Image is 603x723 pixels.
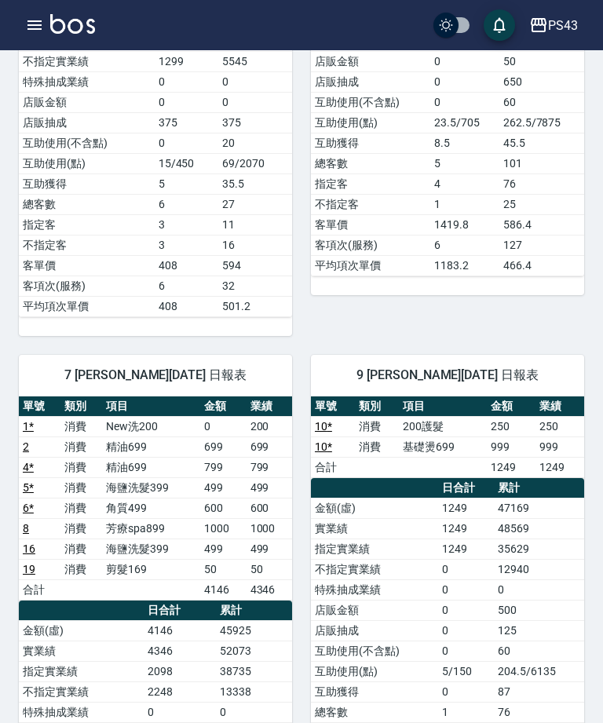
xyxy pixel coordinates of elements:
[200,457,246,477] td: 799
[311,600,438,620] td: 店販金額
[38,367,273,383] span: 7 [PERSON_NAME][DATE] 日報表
[19,396,60,417] th: 單號
[430,112,499,133] td: 23.5/705
[499,112,584,133] td: 262.5/7875
[247,416,292,436] td: 200
[494,600,584,620] td: 500
[144,681,216,702] td: 2248
[155,112,219,133] td: 375
[487,416,535,436] td: 250
[200,477,246,498] td: 499
[102,436,200,457] td: 精油699
[19,173,155,194] td: 互助獲得
[102,457,200,477] td: 精油699
[430,92,499,112] td: 0
[19,235,155,255] td: 不指定客
[19,396,292,601] table: a dense table
[155,51,219,71] td: 1299
[19,579,60,600] td: 合計
[247,518,292,539] td: 1000
[438,681,494,702] td: 0
[311,498,438,518] td: 金額(虛)
[155,296,219,316] td: 408
[487,436,535,457] td: 999
[311,255,430,276] td: 平均項次單價
[60,518,102,539] td: 消費
[218,71,292,92] td: 0
[438,702,494,722] td: 1
[247,498,292,518] td: 600
[499,153,584,173] td: 101
[430,51,499,71] td: 0
[19,112,155,133] td: 店販抽成
[216,681,292,702] td: 13338
[311,133,430,153] td: 互助獲得
[487,396,535,417] th: 金額
[19,661,144,681] td: 指定實業績
[430,133,499,153] td: 8.5
[494,681,584,702] td: 87
[102,477,200,498] td: 海鹽洗髮399
[438,518,494,539] td: 1249
[144,661,216,681] td: 2098
[311,194,430,214] td: 不指定客
[19,641,144,661] td: 實業績
[494,498,584,518] td: 47169
[23,563,35,575] a: 19
[60,416,102,436] td: 消費
[430,214,499,235] td: 1419.8
[330,367,565,383] span: 9 [PERSON_NAME][DATE] 日報表
[499,255,584,276] td: 466.4
[218,276,292,296] td: 32
[19,92,155,112] td: 店販金額
[200,559,246,579] td: 50
[218,194,292,214] td: 27
[355,396,399,417] th: 類別
[60,396,102,417] th: 類別
[311,559,438,579] td: 不指定實業績
[218,153,292,173] td: 69/2070
[438,559,494,579] td: 0
[311,518,438,539] td: 實業績
[311,214,430,235] td: 客單價
[311,457,355,477] td: 合計
[23,522,29,535] a: 8
[311,235,430,255] td: 客項次(服務)
[438,641,494,661] td: 0
[311,396,355,417] th: 單號
[499,173,584,194] td: 76
[200,539,246,559] td: 499
[535,416,584,436] td: 250
[355,416,399,436] td: 消費
[430,194,499,214] td: 1
[438,539,494,559] td: 1249
[144,641,216,661] td: 4346
[144,702,216,722] td: 0
[218,133,292,153] td: 20
[218,112,292,133] td: 375
[102,559,200,579] td: 剪髮169
[355,436,399,457] td: 消費
[19,276,155,296] td: 客項次(服務)
[535,457,584,477] td: 1249
[430,173,499,194] td: 4
[494,539,584,559] td: 35629
[218,296,292,316] td: 501.2
[19,71,155,92] td: 特殊抽成業績
[438,600,494,620] td: 0
[19,681,144,702] td: 不指定實業績
[200,416,246,436] td: 0
[399,396,487,417] th: 項目
[399,436,487,457] td: 基礎燙699
[218,92,292,112] td: 0
[200,396,246,417] th: 金額
[438,478,494,498] th: 日合計
[216,601,292,621] th: 累計
[548,16,578,35] div: PS43
[19,214,155,235] td: 指定客
[494,620,584,641] td: 125
[311,620,438,641] td: 店販抽成
[155,71,219,92] td: 0
[311,702,438,722] td: 總客數
[311,173,430,194] td: 指定客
